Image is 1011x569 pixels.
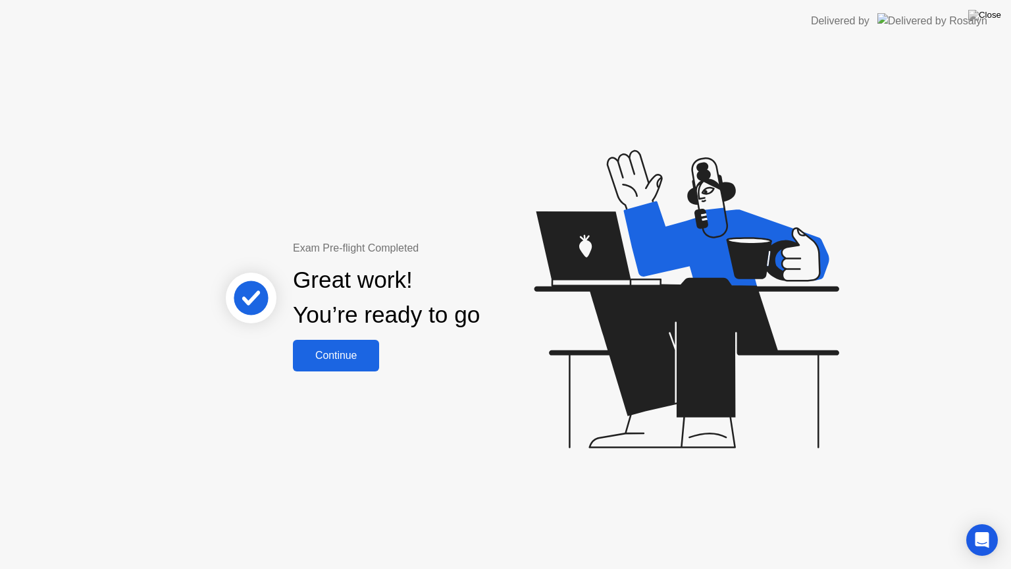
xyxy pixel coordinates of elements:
[293,340,379,371] button: Continue
[293,263,480,333] div: Great work! You’re ready to go
[966,524,998,556] div: Open Intercom Messenger
[297,350,375,362] div: Continue
[877,13,987,28] img: Delivered by Rosalyn
[293,240,565,256] div: Exam Pre-flight Completed
[811,13,869,29] div: Delivered by
[968,10,1001,20] img: Close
